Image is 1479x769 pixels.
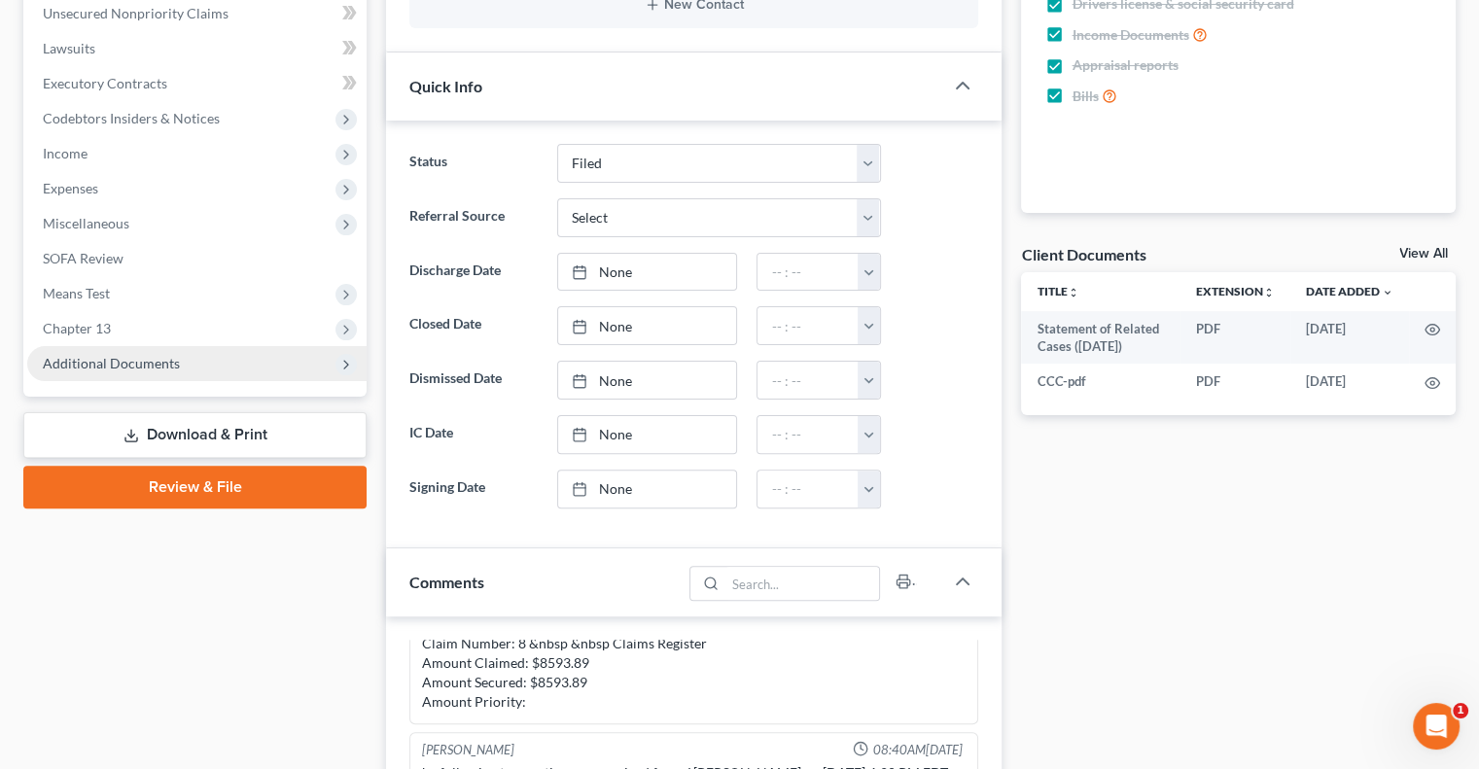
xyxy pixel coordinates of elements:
[400,361,546,400] label: Dismissed Date
[558,471,737,507] a: None
[400,306,546,345] label: Closed Date
[43,320,111,336] span: Chapter 13
[400,470,546,508] label: Signing Date
[757,254,859,291] input: -- : --
[1072,87,1098,106] span: Bills
[400,253,546,292] label: Discharge Date
[43,145,88,161] span: Income
[1180,364,1290,399] td: PDF
[27,31,367,66] a: Lawsuits
[27,241,367,276] a: SOFA Review
[43,180,98,196] span: Expenses
[400,198,546,237] label: Referral Source
[1382,287,1393,298] i: expand_more
[1072,25,1188,45] span: Income Documents
[1180,311,1290,365] td: PDF
[1072,55,1178,75] span: Appraisal reports
[43,75,167,91] span: Executory Contracts
[27,66,367,101] a: Executory Contracts
[1399,247,1448,261] a: View All
[558,307,737,344] a: None
[558,254,737,291] a: None
[1413,703,1460,750] iframe: Intercom live chat
[1290,311,1409,365] td: [DATE]
[400,144,546,183] label: Status
[1037,284,1078,298] a: Titleunfold_more
[757,307,859,344] input: -- : --
[43,285,110,301] span: Means Test
[1196,284,1275,298] a: Extensionunfold_more
[409,77,482,95] span: Quick Info
[757,416,859,453] input: -- : --
[400,415,546,454] label: IC Date
[1067,287,1078,298] i: unfold_more
[872,741,962,759] span: 08:40AM[DATE]
[1021,364,1180,399] td: CCC-pdf
[1290,364,1409,399] td: [DATE]
[422,741,514,759] div: [PERSON_NAME]
[43,110,220,126] span: Codebtors Insiders & Notices
[409,573,484,591] span: Comments
[1263,287,1275,298] i: unfold_more
[23,412,367,458] a: Download & Print
[558,416,737,453] a: None
[1021,311,1180,365] td: Statement of Related Cases ([DATE])
[1306,284,1393,298] a: Date Added expand_more
[1453,703,1468,718] span: 1
[23,466,367,508] a: Review & File
[43,355,180,371] span: Additional Documents
[43,5,229,21] span: Unsecured Nonpriority Claims
[43,250,123,266] span: SOFA Review
[558,362,737,399] a: None
[1021,244,1145,264] div: Client Documents
[757,362,859,399] input: -- : --
[43,215,129,231] span: Miscellaneous
[757,471,859,507] input: -- : --
[725,567,880,600] input: Search...
[43,40,95,56] span: Lawsuits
